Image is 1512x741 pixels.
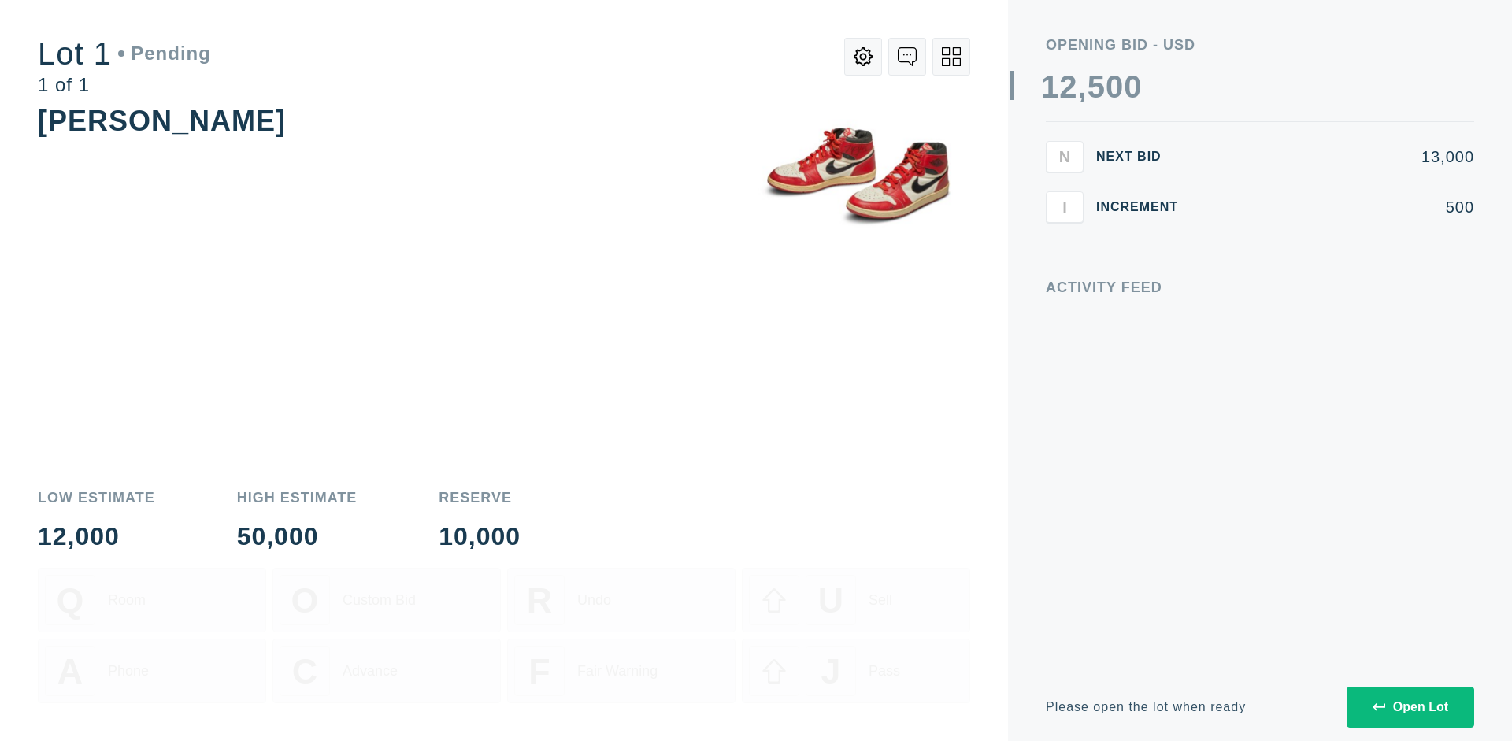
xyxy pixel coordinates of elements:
div: 12,000 [38,524,155,549]
span: N [1059,147,1070,165]
div: Lot 1 [38,38,211,69]
div: 500 [1203,199,1474,215]
div: 13,000 [1203,149,1474,165]
div: 5 [1088,71,1106,102]
div: Increment [1096,201,1191,213]
div: 50,000 [237,524,358,549]
div: Opening bid - USD [1046,38,1474,52]
div: Please open the lot when ready [1046,701,1246,713]
div: High Estimate [237,491,358,505]
div: 2 [1059,71,1077,102]
div: Activity Feed [1046,280,1474,295]
div: , [1078,71,1088,386]
div: Pending [118,44,211,63]
span: I [1062,198,1067,216]
button: Open Lot [1347,687,1474,728]
div: Low Estimate [38,491,155,505]
div: 1 [1041,71,1059,102]
button: I [1046,191,1084,223]
button: N [1046,141,1084,172]
div: 0 [1124,71,1142,102]
div: Reserve [439,491,521,505]
div: 10,000 [439,524,521,549]
div: [PERSON_NAME] [38,105,286,137]
div: Open Lot [1373,700,1448,714]
div: 1 of 1 [38,76,211,94]
div: Next Bid [1096,150,1191,163]
div: 0 [1106,71,1124,102]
